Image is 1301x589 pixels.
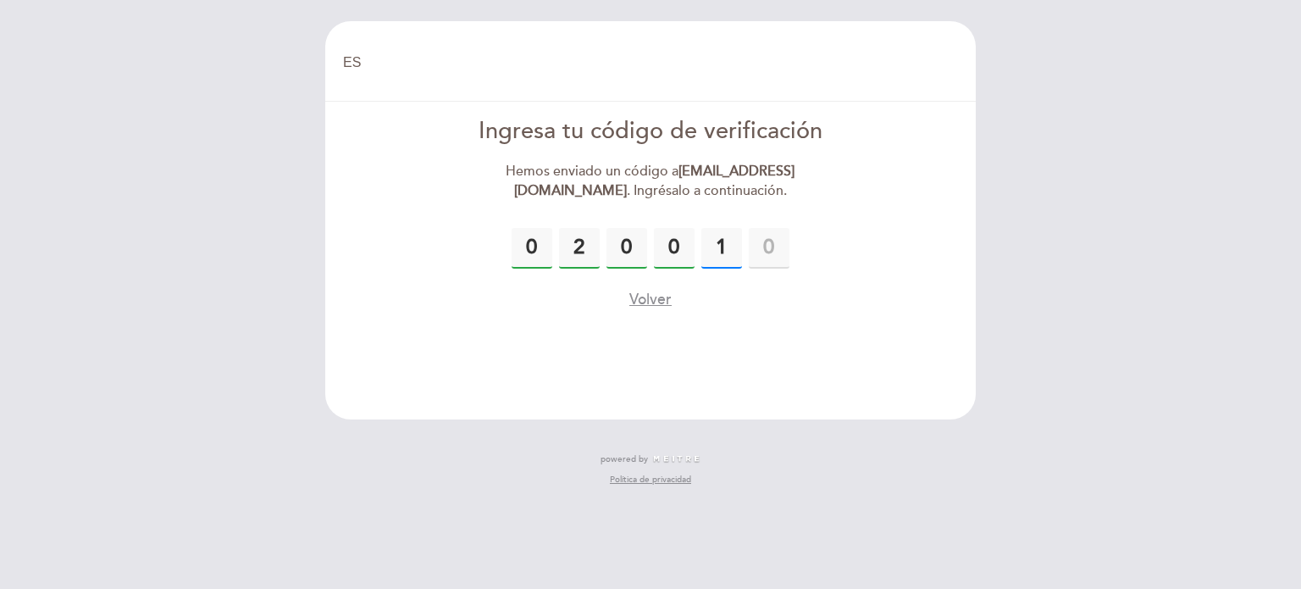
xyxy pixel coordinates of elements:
[654,228,695,269] input: 0
[601,453,700,465] a: powered by
[629,289,672,310] button: Volver
[701,228,742,269] input: 0
[610,474,691,486] a: Política de privacidad
[606,228,647,269] input: 0
[559,228,600,269] input: 0
[601,453,648,465] span: powered by
[652,455,700,464] img: MEITRE
[512,228,552,269] input: 0
[457,115,845,148] div: Ingresa tu código de verificación
[514,163,795,199] strong: [EMAIL_ADDRESS][DOMAIN_NAME]
[749,228,789,269] input: 0
[457,162,845,201] div: Hemos enviado un código a . Ingrésalo a continuación.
